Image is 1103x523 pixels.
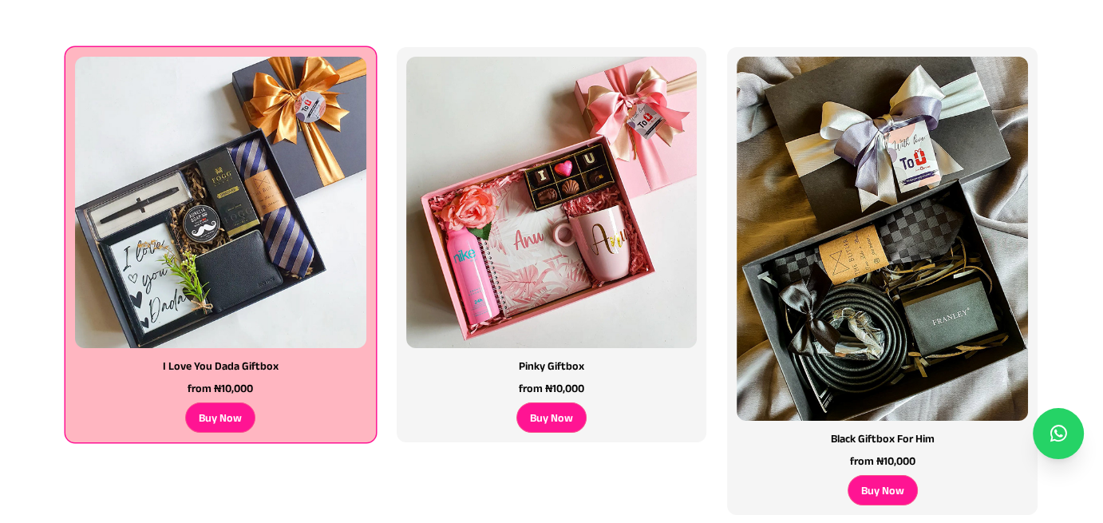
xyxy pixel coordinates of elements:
img: Gift Box Lagos | Send gift box to Lagos, Nigeria. We offer same day delivery. Gift boxes full of ... [406,57,698,348]
img: Gift Box Lagos | Send gift box to Lagos, Nigeria. We offer same day delivery. Gift boxes full of ... [68,50,374,355]
a: Gift Box Lagos | Send gift box to Lagos, Nigeria. We offer same day delivery. Gift boxes full of ... [391,42,713,521]
p: from ₦10,000 [188,380,253,396]
a: Gift Box Lagos | Send gift box to Lagos, Nigeria. We offer same day delivery. Gift boxes full of ... [60,42,382,521]
div: Buy Now [185,402,255,433]
h3: I Love You Dada Giftbox [163,358,279,374]
h3: Black Giftbox for Him [831,430,935,446]
p: from ₦10,000 [519,380,584,396]
p: from ₦10,000 [850,453,915,469]
a: Gift Box Lagos | Send gift box to Lagos, Nigeria. We offer same day delivery. Gift boxes full of ... [721,42,1043,521]
div: Buy Now [848,475,918,505]
h3: Pinky Giftbox [519,358,584,374]
img: Gift Box Lagos | Send gift box to Lagos, Nigeria. We offer same day delivery. Gift boxes full of ... [737,57,1028,421]
div: Buy Now [516,402,587,433]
